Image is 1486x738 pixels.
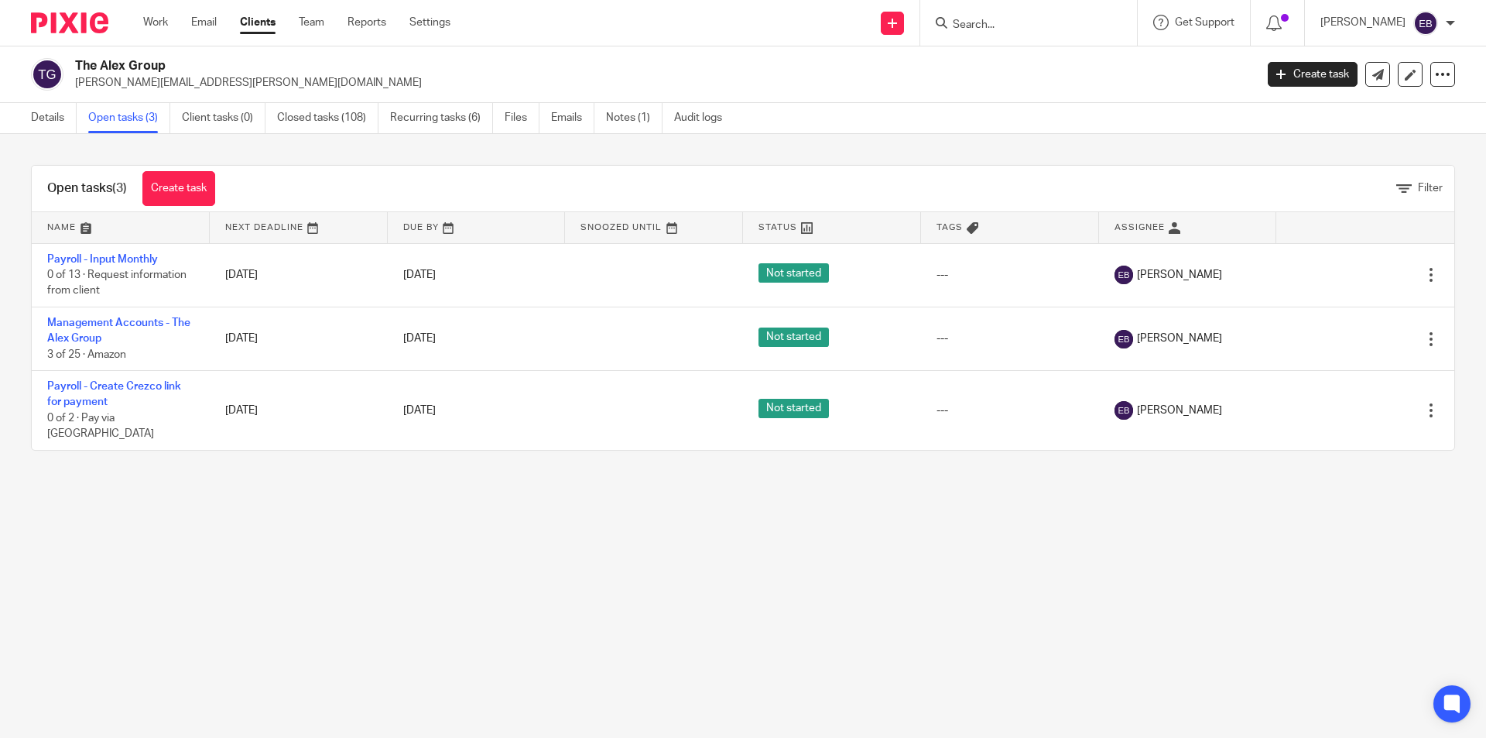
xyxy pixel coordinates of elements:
span: Status [758,223,797,232]
span: [DATE] [403,334,436,345]
img: svg%3E [1114,401,1133,420]
a: Audit logs [674,103,734,133]
div: --- [936,403,1084,418]
a: Payroll - Create Crezco link for payment [47,381,181,407]
a: Team [299,15,324,30]
span: [DATE] [403,269,436,280]
a: Closed tasks (108) [277,103,378,133]
img: svg%3E [1114,266,1133,284]
a: Clients [240,15,276,30]
a: Client tasks (0) [182,103,265,133]
a: Settings [409,15,450,30]
div: --- [936,267,1084,283]
div: --- [936,331,1084,346]
a: Create task [1268,62,1358,87]
a: Emails [551,103,594,133]
span: (3) [112,182,127,194]
p: [PERSON_NAME][EMAIL_ADDRESS][PERSON_NAME][DOMAIN_NAME] [75,75,1245,91]
a: Recurring tasks (6) [390,103,493,133]
a: Work [143,15,168,30]
span: 0 of 13 · Request information from client [47,269,187,297]
a: Payroll - Input Monthly [47,254,158,265]
span: 0 of 2 · Pay via [GEOGRAPHIC_DATA] [47,413,154,440]
span: Snoozed Until [580,223,662,232]
img: Pixie [31,12,108,33]
a: Details [31,103,77,133]
a: Create task [142,171,215,206]
img: svg%3E [1413,11,1438,36]
a: Reports [348,15,386,30]
td: [DATE] [210,243,388,307]
td: [DATE] [210,371,388,450]
span: [PERSON_NAME] [1137,267,1222,283]
span: [PERSON_NAME] [1137,403,1222,418]
span: Tags [936,223,963,232]
span: Not started [758,328,829,347]
a: Open tasks (3) [88,103,170,133]
a: Management Accounts - The Alex Group [47,318,190,344]
span: Not started [758,263,829,283]
h2: The Alex Group [75,58,1011,74]
img: svg%3E [1114,330,1133,348]
span: Not started [758,399,829,418]
a: Notes (1) [606,103,663,133]
span: [DATE] [403,405,436,416]
span: [PERSON_NAME] [1137,331,1222,346]
span: 3 of 25 · Amazon [47,349,126,360]
img: svg%3E [31,58,63,91]
td: [DATE] [210,307,388,370]
a: Files [505,103,539,133]
a: Email [191,15,217,30]
span: Get Support [1175,17,1234,28]
input: Search [951,19,1091,33]
h1: Open tasks [47,180,127,197]
span: Filter [1418,183,1443,194]
p: [PERSON_NAME] [1320,15,1406,30]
